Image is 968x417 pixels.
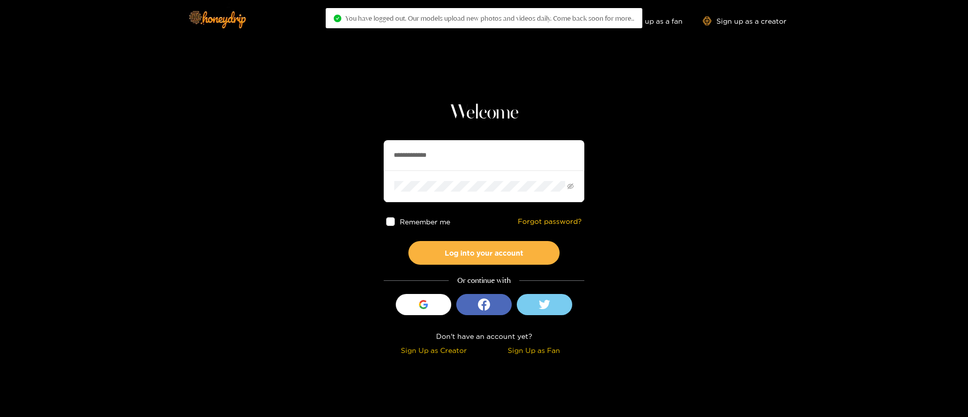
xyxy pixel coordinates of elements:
div: Sign Up as Creator [386,344,481,356]
h1: Welcome [384,101,584,125]
span: check-circle [334,15,341,22]
div: Or continue with [384,275,584,286]
div: Sign Up as Fan [487,344,582,356]
div: Don't have an account yet? [384,330,584,342]
span: eye-invisible [567,183,574,190]
span: Remember me [400,218,450,225]
span: You have logged out. Our models upload new photos and videos daily. Come back soon for more.. [345,14,634,22]
a: Forgot password? [518,217,582,226]
a: Sign up as a creator [703,17,786,25]
button: Log into your account [408,241,560,265]
a: Sign up as a fan [614,17,683,25]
